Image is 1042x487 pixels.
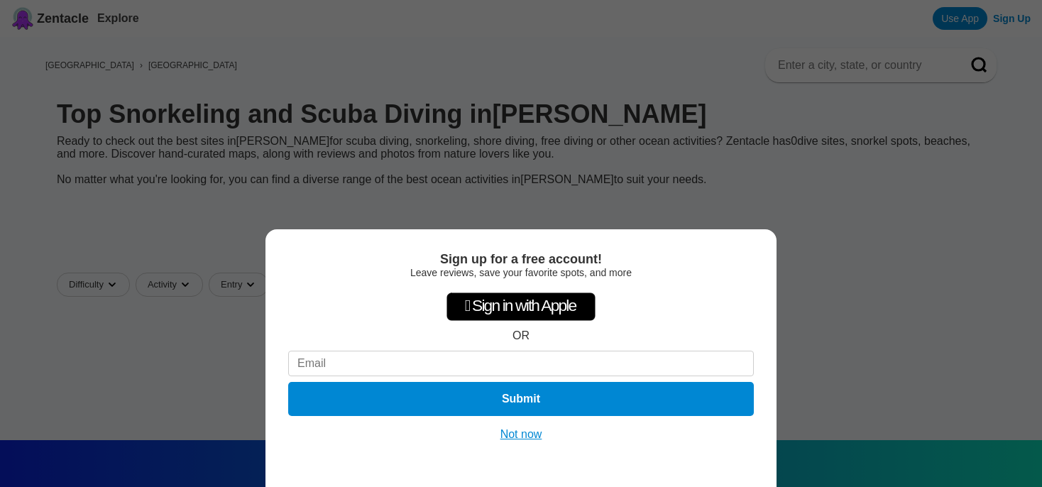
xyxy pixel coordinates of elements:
[288,351,754,376] input: Email
[288,382,754,416] button: Submit
[288,252,754,267] div: Sign up for a free account!
[288,267,754,278] div: Leave reviews, save your favorite spots, and more
[512,329,530,342] div: OR
[446,292,596,321] div: Sign in with Apple
[496,427,547,442] button: Not now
